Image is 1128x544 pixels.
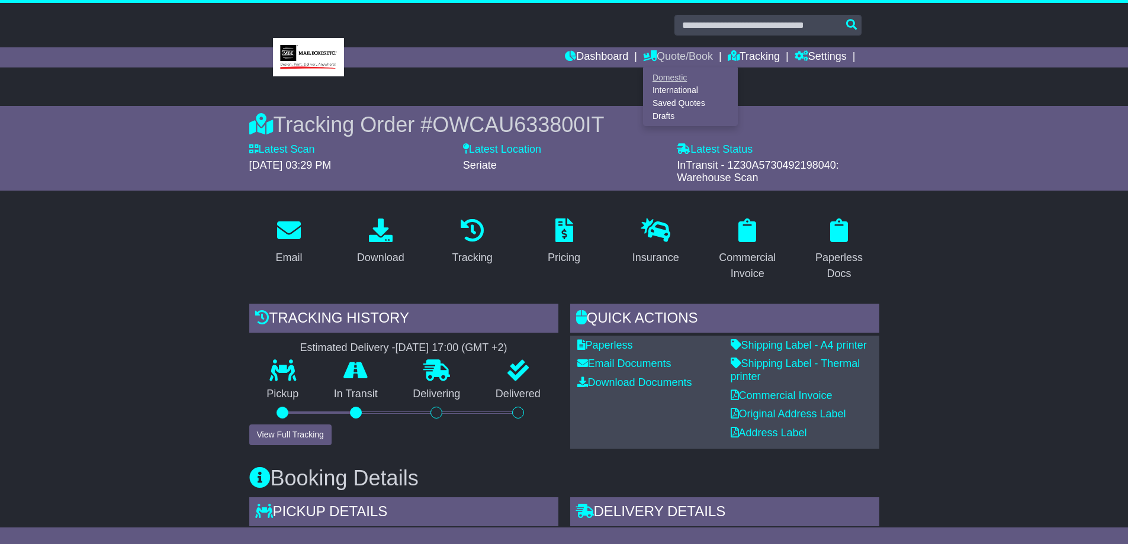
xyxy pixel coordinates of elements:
div: Quick Actions [570,304,879,336]
a: Settings [795,47,847,67]
a: Insurance [625,214,687,270]
div: Quote/Book [643,67,738,126]
div: Download [357,250,404,266]
a: Quote/Book [643,47,713,67]
div: Tracking [452,250,492,266]
div: Estimated Delivery - [249,342,558,355]
a: Dashboard [565,47,628,67]
label: Latest Scan [249,143,315,156]
a: Saved Quotes [644,97,737,110]
a: Commercial Invoice [708,214,788,286]
a: Email [268,214,310,270]
a: Paperless Docs [799,214,879,286]
div: Tracking history [249,304,558,336]
a: Drafts [644,110,737,123]
a: Tracking [444,214,500,270]
p: Pickup [249,388,317,401]
div: Email [275,250,302,266]
a: Email Documents [577,358,671,369]
a: Download Documents [577,376,692,388]
div: Paperless Docs [807,250,872,282]
div: Delivery Details [570,497,879,529]
span: OWCAU633800IT [432,112,604,137]
span: InTransit - 1Z30A5730492198040: Warehouse Scan [677,159,839,184]
a: Address Label [731,427,807,439]
button: View Full Tracking [249,424,332,445]
div: [DATE] 17:00 (GMT +2) [396,342,507,355]
p: In Transit [316,388,396,401]
div: Commercial Invoice [715,250,780,282]
a: Shipping Label - A4 printer [731,339,867,351]
p: Delivered [478,388,558,401]
h3: Booking Details [249,466,879,490]
label: Latest Location [463,143,541,156]
a: Paperless [577,339,633,351]
a: Shipping Label - Thermal printer [731,358,860,382]
span: Seriate [463,159,497,171]
a: International [644,84,737,97]
label: Latest Status [677,143,753,156]
a: Tracking [728,47,780,67]
a: Commercial Invoice [731,390,833,401]
p: Delivering [396,388,478,401]
div: Insurance [632,250,679,266]
div: Pricing [548,250,580,266]
a: Domestic [644,71,737,84]
span: [DATE] 03:29 PM [249,159,332,171]
a: Original Address Label [731,408,846,420]
div: Pickup Details [249,497,558,529]
a: Pricing [540,214,588,270]
img: MBE Malvern [273,38,344,76]
div: Tracking Order # [249,112,879,137]
a: Download [349,214,412,270]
